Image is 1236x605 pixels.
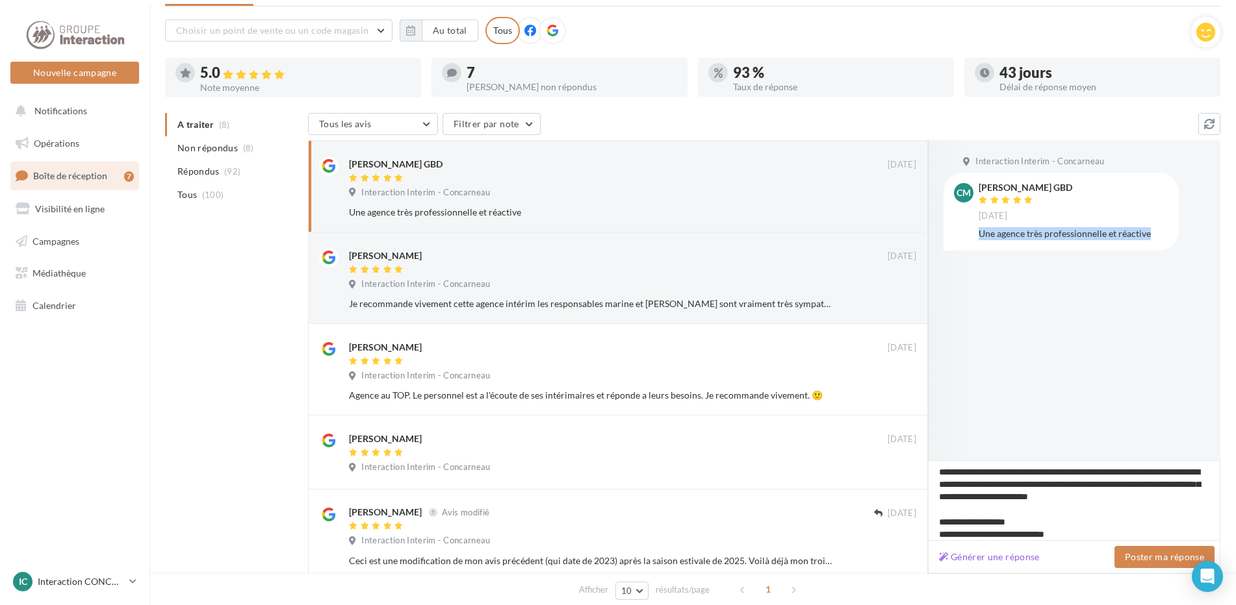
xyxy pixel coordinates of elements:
span: [DATE] [888,342,916,354]
a: Visibilité en ligne [8,195,142,223]
button: Générer une réponse [934,549,1045,565]
span: [DATE] [888,434,916,445]
span: Opérations [34,138,79,149]
a: Campagnes [8,228,142,255]
div: [PERSON_NAME] GBD [349,158,443,171]
a: Boîte de réception7 [8,162,142,190]
button: Choisir un point de vente ou un code magasin [165,19,393,42]
span: Afficher [579,584,608,596]
span: (100) [202,190,224,200]
div: Note moyenne [200,83,411,92]
div: [PERSON_NAME] [349,249,422,262]
span: 1 [758,579,779,600]
button: Nouvelle campagne [10,62,139,84]
div: 5.0 [200,66,411,80]
div: 7 [467,66,677,80]
div: Taux de réponse [733,82,944,92]
div: 43 jours [999,66,1210,80]
span: [DATE] [888,159,916,171]
div: [PERSON_NAME] [349,341,422,354]
button: Filtrer par note [443,113,541,135]
span: Interaction Interim - Concarneau [361,278,490,290]
div: [PERSON_NAME] non répondus [467,82,677,92]
span: Interaction Interim - Concarneau [361,187,490,199]
span: Visibilité en ligne [35,203,105,214]
span: [DATE] [888,251,916,262]
a: Calendrier [8,292,142,319]
a: Médiathèque [8,260,142,287]
span: (92) [224,166,240,177]
span: Médiathèque [32,267,86,278]
div: Tous [485,17,520,44]
span: (8) [243,143,254,153]
span: Notifications [34,105,87,116]
div: 7 [124,171,134,182]
span: [DATE] [888,508,916,519]
span: [DATE] [979,210,1007,222]
div: Je recommande vivement cette agence intérim les responsables marine et [PERSON_NAME] sont vraimen... [349,297,832,310]
span: Avis modifié [442,507,489,517]
button: Poster ma réponse [1114,546,1215,568]
button: Au total [400,19,478,42]
span: Calendrier [32,300,76,311]
span: résultats/page [656,584,710,596]
span: IC [19,575,27,588]
div: Agence au TOP. Le personnel est a l'écoute de ses intérimaires et réponde a leurs besoins. Je rec... [349,389,832,402]
p: Interaction CONCARNEAU [38,575,124,588]
span: 10 [621,586,632,596]
button: Notifications [8,97,136,125]
span: Non répondus [177,142,238,154]
span: Interaction Interim - Concarneau [361,370,490,382]
button: 10 [615,582,649,600]
span: Interaction Interim - Concarneau [361,535,490,547]
div: Open Intercom Messenger [1192,561,1223,592]
div: 93 % [733,66,944,80]
a: Opérations [8,130,142,157]
a: IC Interaction CONCARNEAU [10,569,139,594]
span: Tous [177,188,197,201]
span: Tous les avis [319,118,372,129]
button: Au total [422,19,478,42]
span: Interaction Interim - Concarneau [361,462,490,473]
button: Tous les avis [308,113,438,135]
div: [PERSON_NAME] [349,506,422,519]
div: Délai de réponse moyen [999,82,1210,92]
div: Ceci est une modification de mon avis précédent (qui date de 2023) après la saison estivale de 20... [349,554,832,567]
span: Répondus [177,165,220,178]
span: Boîte de réception [33,170,107,181]
span: Cm [957,186,971,199]
span: Choisir un point de vente ou un code magasin [176,25,368,36]
div: Une agence très professionnelle et réactive [349,206,832,219]
div: [PERSON_NAME] GBD [979,183,1072,192]
div: Une agence très professionnelle et réactive [979,227,1168,240]
span: Interaction Interim - Concarneau [975,156,1104,167]
span: Campagnes [32,235,79,246]
div: [PERSON_NAME] [349,432,422,445]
